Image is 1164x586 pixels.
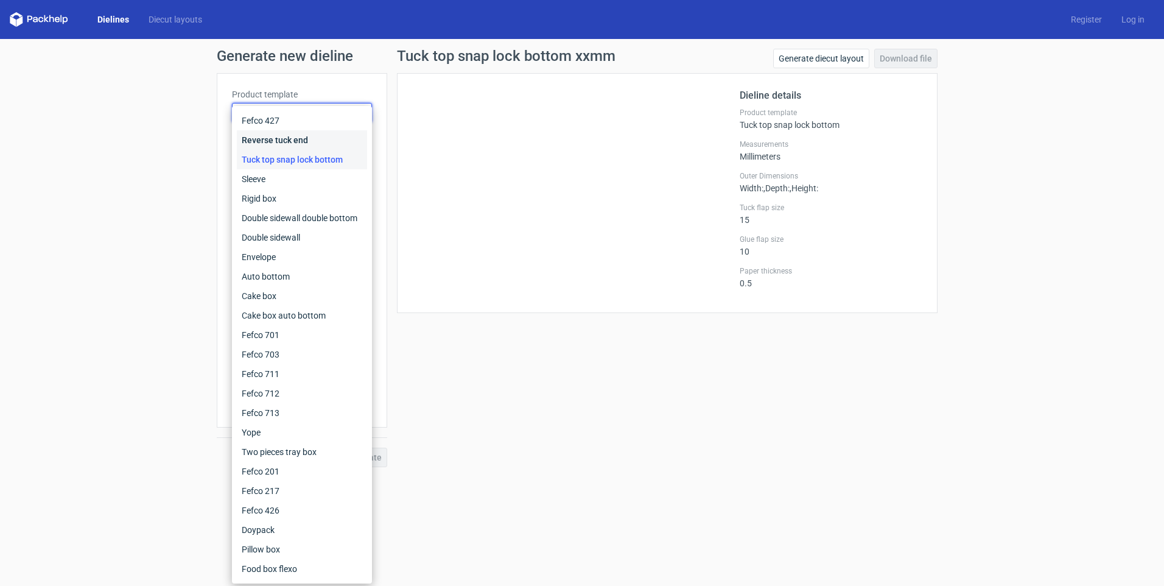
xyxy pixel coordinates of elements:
[740,203,922,225] div: 15
[237,364,367,384] div: Fefco 711
[237,384,367,403] div: Fefco 712
[237,481,367,501] div: Fefco 217
[237,169,367,189] div: Sleeve
[740,266,922,288] div: 0.5
[237,228,367,247] div: Double sidewall
[773,49,869,68] a: Generate diecut layout
[237,403,367,423] div: Fefco 713
[1061,13,1112,26] a: Register
[740,88,922,103] h2: Dieline details
[237,306,367,325] div: Cake box auto bottom
[740,203,922,213] label: Tuck flap size
[740,139,922,161] div: Millimeters
[237,189,367,208] div: Rigid box
[740,235,922,244] label: Glue flap size
[740,171,922,181] label: Outer Dimensions
[740,108,922,130] div: Tuck top snap lock bottom
[237,247,367,267] div: Envelope
[232,88,372,101] label: Product template
[237,559,367,579] div: Food box flexo
[237,150,367,169] div: Tuck top snap lock bottom
[740,108,922,118] label: Product template
[237,130,367,150] div: Reverse tuck end
[740,235,922,256] div: 10
[763,183,790,193] span: , Depth :
[1112,13,1154,26] a: Log in
[237,423,367,442] div: Yope
[217,49,947,63] h1: Generate new dieline
[139,13,212,26] a: Diecut layouts
[740,139,922,149] label: Measurements
[790,183,818,193] span: , Height :
[237,325,367,345] div: Fefco 701
[740,183,763,193] span: Width :
[237,540,367,559] div: Pillow box
[237,267,367,286] div: Auto bottom
[237,442,367,462] div: Two pieces tray box
[237,345,367,364] div: Fefco 703
[740,266,922,276] label: Paper thickness
[237,111,367,130] div: Fefco 427
[237,520,367,540] div: Doypack
[237,208,367,228] div: Double sidewall double bottom
[237,501,367,520] div: Fefco 426
[397,49,615,63] h1: Tuck top snap lock bottom xxmm
[88,13,139,26] a: Dielines
[237,286,367,306] div: Cake box
[237,462,367,481] div: Fefco 201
